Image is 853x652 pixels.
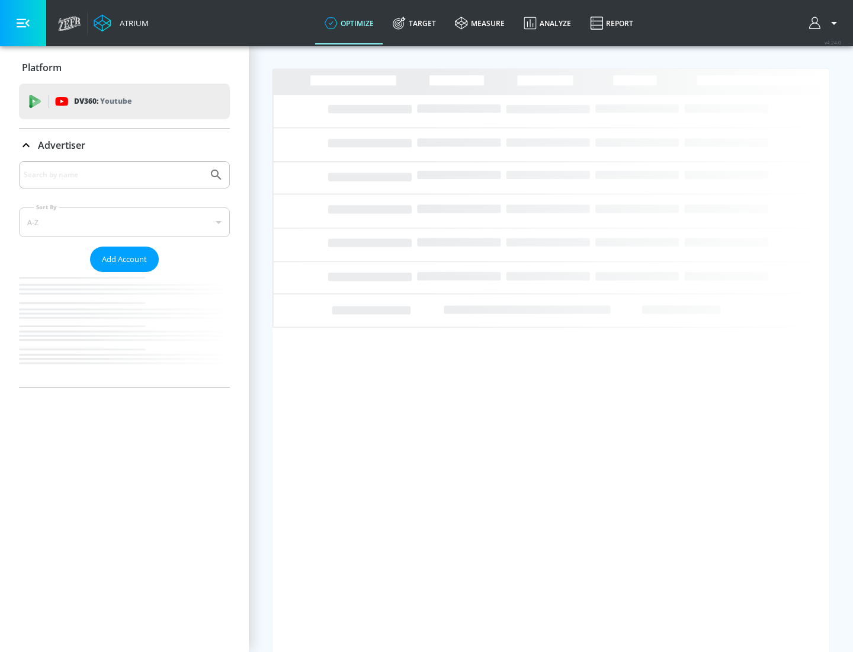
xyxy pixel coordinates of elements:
[19,272,230,387] nav: list of Advertiser
[19,129,230,162] div: Advertiser
[94,14,149,32] a: Atrium
[445,2,514,44] a: measure
[102,253,147,266] span: Add Account
[22,61,62,74] p: Platform
[38,139,85,152] p: Advertiser
[34,203,59,211] label: Sort By
[115,18,149,28] div: Atrium
[315,2,383,44] a: optimize
[74,95,132,108] p: DV360:
[100,95,132,107] p: Youtube
[90,247,159,272] button: Add Account
[19,207,230,237] div: A-Z
[19,161,230,387] div: Advertiser
[514,2,581,44] a: Analyze
[825,39,841,46] span: v 4.24.0
[24,167,203,183] input: Search by name
[581,2,643,44] a: Report
[383,2,445,44] a: Target
[19,84,230,119] div: DV360: Youtube
[19,51,230,84] div: Platform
